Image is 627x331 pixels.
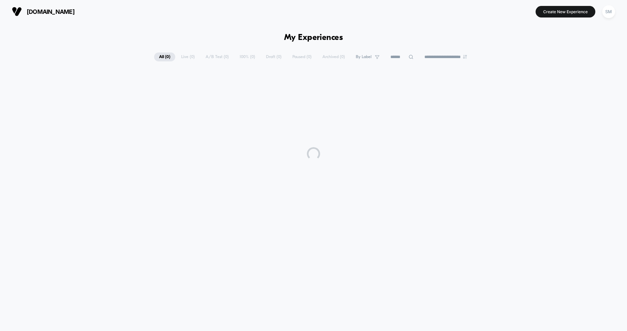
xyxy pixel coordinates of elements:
img: end [463,55,467,59]
button: [DOMAIN_NAME] [10,6,77,17]
span: By Label [356,54,372,59]
h1: My Experiences [284,33,343,43]
img: Visually logo [12,7,22,17]
div: SM [602,5,615,18]
span: All ( 0 ) [154,52,175,61]
button: SM [600,5,617,18]
button: Create New Experience [536,6,595,17]
span: [DOMAIN_NAME] [27,8,75,15]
